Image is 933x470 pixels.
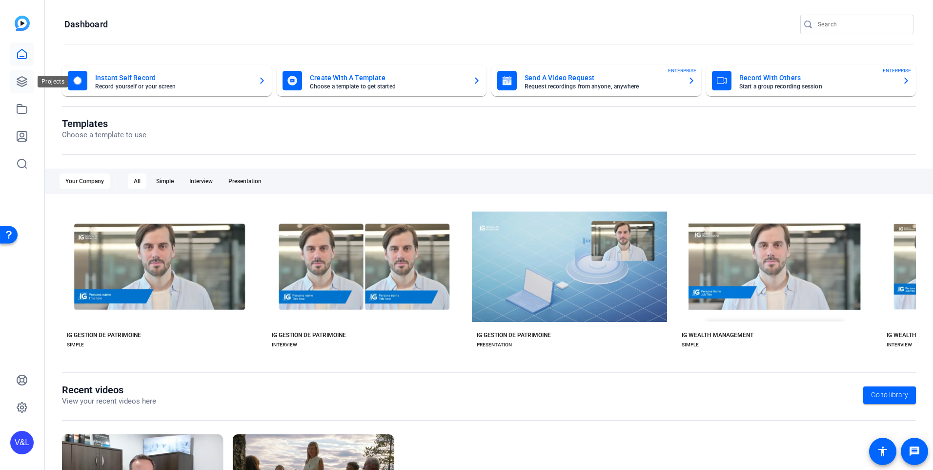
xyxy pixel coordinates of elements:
h1: Templates [62,118,146,129]
span: ENTERPRISE [668,67,696,74]
button: Record With OthersStart a group recording sessionENTERPRISE [706,65,916,96]
div: Simple [150,173,180,189]
a: Go to library [863,386,916,404]
span: Go to library [871,390,908,400]
div: Presentation [223,173,267,189]
mat-card-title: Send A Video Request [525,72,680,84]
div: SIMPLE [67,341,84,349]
mat-card-subtitle: Request recordings from anyone, anywhere [525,84,680,89]
mat-icon: message [909,446,920,457]
button: Send A Video RequestRequest recordings from anyone, anywhereENTERPRISE [491,65,701,96]
p: View your recent videos here [62,396,156,407]
h1: Recent videos [62,384,156,396]
div: Projects [38,76,68,87]
mat-card-subtitle: Record yourself or your screen [95,84,250,89]
h1: Dashboard [64,19,108,30]
div: IG GESTION DE PATRIMOINE [272,331,346,339]
span: ENTERPRISE [883,67,911,74]
div: PRESENTATION [477,341,512,349]
div: IG GESTION DE PATRIMOINE [477,331,551,339]
div: IG WEALTH MANAGEMENT [682,331,753,339]
button: Create With A TemplateChoose a template to get started [277,65,487,96]
mat-card-title: Instant Self Record [95,72,250,84]
mat-card-subtitle: Start a group recording session [739,84,894,89]
mat-card-title: Create With A Template [310,72,465,84]
div: All [128,173,146,189]
mat-card-subtitle: Choose a template to get started [310,84,465,89]
div: SIMPLE [682,341,699,349]
div: V&L [10,431,34,454]
mat-icon: accessibility [877,446,889,457]
button: Instant Self RecordRecord yourself or your screen [62,65,272,96]
div: Interview [183,173,219,189]
div: INTERVIEW [272,341,297,349]
p: Choose a template to use [62,129,146,141]
div: INTERVIEW [887,341,912,349]
div: IG GESTION DE PATRIMOINE [67,331,141,339]
input: Search [818,19,906,30]
mat-card-title: Record With Others [739,72,894,84]
img: blue-gradient.svg [15,16,30,31]
div: Your Company [60,173,110,189]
